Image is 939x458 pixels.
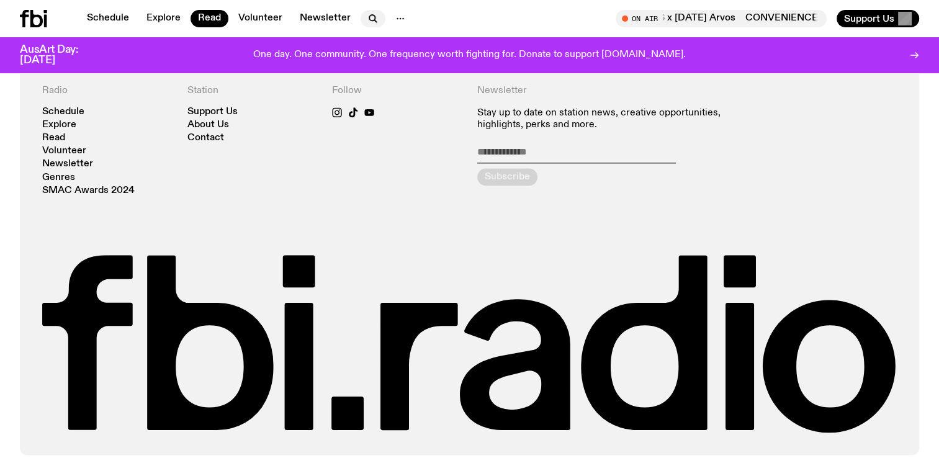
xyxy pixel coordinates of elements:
[616,10,827,27] button: On AirCONVENIENCE STORE ++ THE RIONS x [DATE] ArvosCONVENIENCE STORE ++ THE RIONS x [DATE] Arvos
[79,10,137,27] a: Schedule
[20,45,99,66] h3: AusArt Day: [DATE]
[187,133,224,143] a: Contact
[292,10,358,27] a: Newsletter
[837,10,919,27] button: Support Us
[477,168,537,186] button: Subscribe
[477,85,752,97] h4: Newsletter
[187,107,238,117] a: Support Us
[253,50,686,61] p: One day. One community. One frequency worth fighting for. Donate to support [DOMAIN_NAME].
[477,107,752,131] p: Stay up to date on station news, creative opportunities, highlights, perks and more.
[187,120,229,130] a: About Us
[42,159,93,169] a: Newsletter
[844,13,894,24] span: Support Us
[42,107,84,117] a: Schedule
[42,120,76,130] a: Explore
[332,85,462,97] h4: Follow
[42,85,173,97] h4: Radio
[231,10,290,27] a: Volunteer
[42,146,86,156] a: Volunteer
[42,173,75,182] a: Genres
[42,186,135,195] a: SMAC Awards 2024
[42,133,65,143] a: Read
[191,10,228,27] a: Read
[187,85,318,97] h4: Station
[139,10,188,27] a: Explore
